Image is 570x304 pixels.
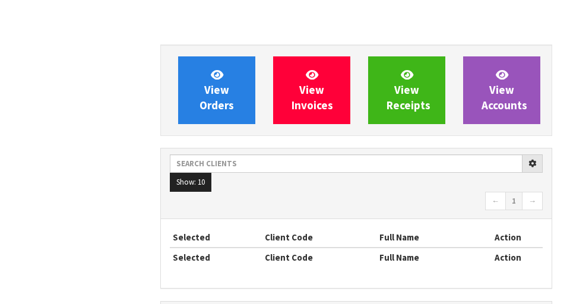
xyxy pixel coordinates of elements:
th: Selected [170,228,262,247]
th: Selected [170,248,262,267]
span: View Invoices [292,68,333,112]
th: Client Code [262,228,376,247]
input: Search clients [170,154,522,173]
span: View Orders [199,68,234,112]
th: Action [473,248,543,267]
span: View Receipts [387,68,430,112]
th: Full Name [376,228,473,247]
button: Show: 10 [170,173,211,192]
a: → [522,192,543,211]
th: Action [473,228,543,247]
a: ViewOrders [178,56,255,124]
th: Full Name [376,248,473,267]
a: ViewAccounts [463,56,540,124]
a: 1 [505,192,522,211]
a: ← [485,192,506,211]
nav: Page navigation [170,192,543,213]
a: ViewInvoices [273,56,350,124]
th: Client Code [262,248,376,267]
a: ViewReceipts [368,56,445,124]
span: View Accounts [482,68,527,112]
